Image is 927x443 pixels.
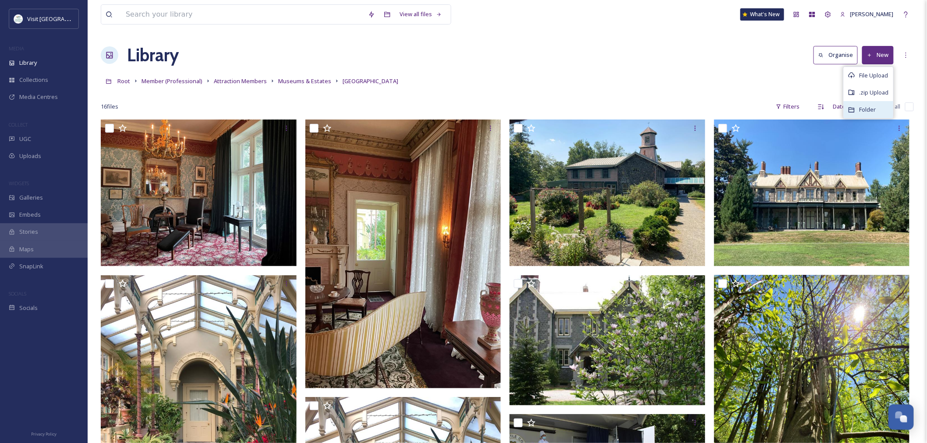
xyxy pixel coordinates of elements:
[888,404,914,430] button: Open Chat
[814,46,858,64] button: Organise
[117,76,130,86] a: Root
[117,77,130,85] span: Root
[9,45,24,52] span: MEDIA
[19,304,38,312] span: Socials
[19,211,41,219] span: Embeds
[31,431,57,437] span: Privacy Policy
[214,77,267,85] span: Attraction Members
[31,428,57,439] a: Privacy Policy
[9,180,29,186] span: WIDGETS
[278,77,331,85] span: Museums & Estates
[509,120,705,266] img: c8e11d0a-8a24-13c9-dc9e-5c0ea182ce91.jpg
[860,88,889,97] span: .zip Upload
[142,77,202,85] span: Member (Professional)
[19,245,34,253] span: Maps
[19,152,41,160] span: Uploads
[509,275,705,406] img: Rockwood-Nuseum-Park-Wilmington-Delaware-10_41113fea-5056-b3a8-49d6544b0ec56777.jpg
[714,120,910,266] img: 63fcd8f3-b7eb-50d4-baff-d41e5f3cc655.jpg
[829,98,873,115] div: Date Created
[142,76,202,86] a: Member (Professional)
[19,135,31,143] span: UGC
[101,102,118,111] span: 16 file s
[19,193,43,202] span: Galleries
[395,6,446,23] a: View all files
[305,120,501,388] img: fbd94722-8c80-ad22-c7f9-57d903760ae3.jpg
[9,290,26,297] span: SOCIALS
[19,262,43,271] span: SnapLink
[121,5,364,24] input: Search your library
[214,76,267,86] a: Attraction Members
[862,46,894,64] button: New
[343,76,398,86] a: [GEOGRAPHIC_DATA]
[343,77,398,85] span: [GEOGRAPHIC_DATA]
[814,46,862,64] a: Organise
[850,10,894,18] span: [PERSON_NAME]
[860,71,888,80] span: File Upload
[771,98,804,115] div: Filters
[860,105,876,114] span: Folder
[278,76,331,86] a: Museums & Estates
[19,228,38,236] span: Stories
[836,6,898,23] a: [PERSON_NAME]
[27,14,95,23] span: Visit [GEOGRAPHIC_DATA]
[127,42,179,68] a: Library
[19,93,58,101] span: Media Centres
[19,59,37,67] span: Library
[14,14,23,23] img: download%20%281%29.jpeg
[9,121,28,128] span: COLLECT
[19,76,48,84] span: Collections
[740,8,784,21] a: What's New
[101,120,297,266] img: 90c3d962-72e0-3c66-8d51-2cf866ff5a23.jpg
